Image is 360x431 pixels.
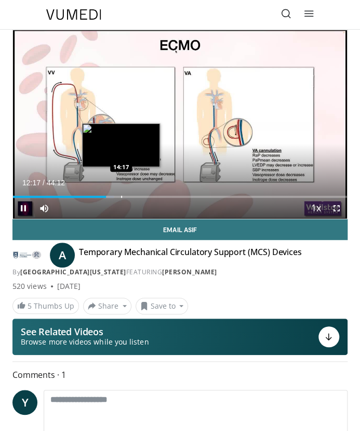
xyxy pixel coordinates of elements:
[305,198,326,219] button: Playback Rate
[34,198,55,219] button: Mute
[20,268,126,276] a: [GEOGRAPHIC_DATA][US_STATE]
[12,368,348,382] span: Comments 1
[83,298,131,314] button: Share
[13,30,347,219] video-js: Video Player
[12,268,348,277] div: By FEATURING
[12,319,348,355] button: See Related Videos Browse more videos while you listen
[13,198,34,219] button: Pause
[21,337,149,347] span: Browse more videos while you listen
[12,247,42,263] img: Medical College of Georgia - Augusta University
[21,326,149,337] p: See Related Videos
[79,247,301,263] h4: Temporary Mechanical Circulatory Support (MCS) Devices
[12,281,47,291] span: 520 views
[46,9,101,20] img: VuMedi Logo
[136,298,189,314] button: Save to
[326,198,347,219] button: Fullscreen
[47,179,65,187] span: 44:12
[162,268,217,276] a: [PERSON_NAME]
[50,243,75,268] a: A
[12,390,37,415] a: Y
[22,179,41,187] span: 12:17
[13,196,347,198] div: Progress Bar
[12,298,79,314] a: 5 Thumbs Up
[28,301,32,311] span: 5
[12,219,348,240] a: Email Asif
[82,123,160,167] img: image.jpeg
[57,281,81,291] div: [DATE]
[43,179,45,187] span: /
